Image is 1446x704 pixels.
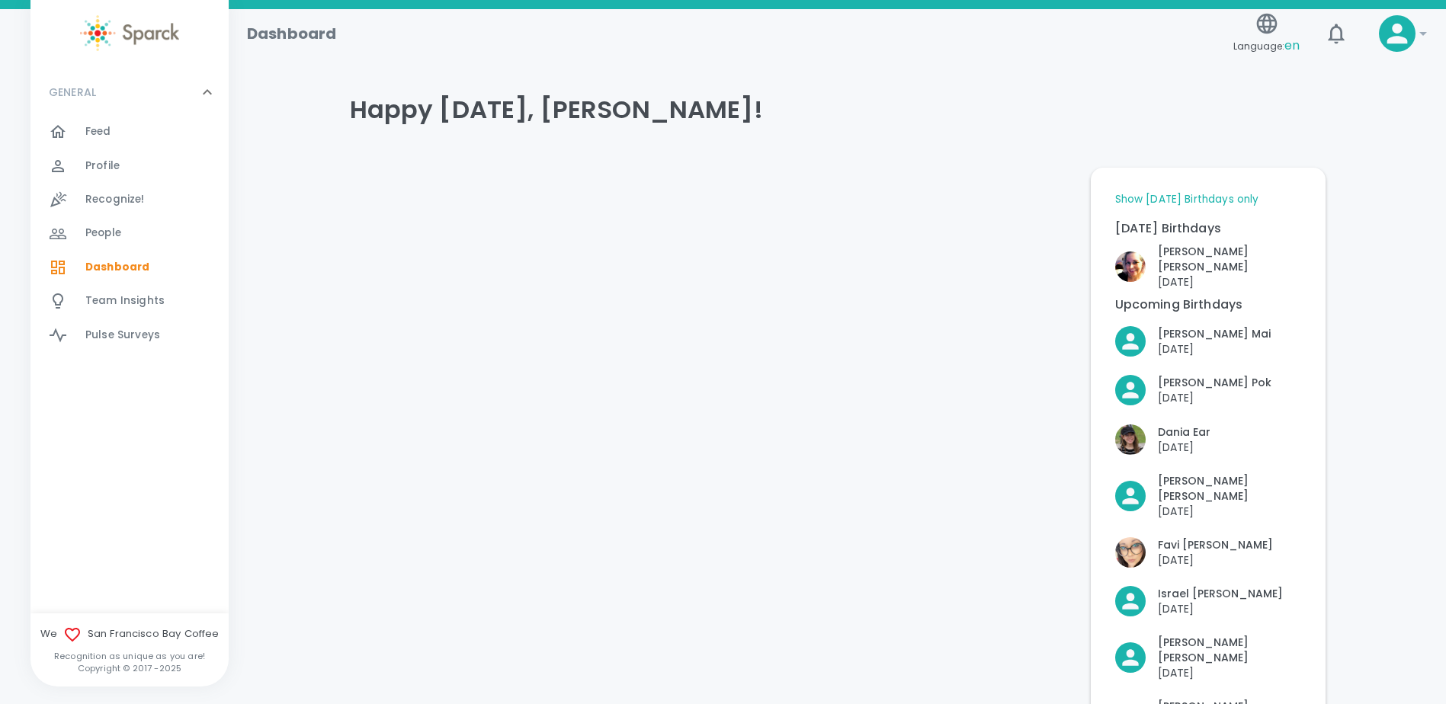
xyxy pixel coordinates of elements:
button: Click to Recognize! [1115,326,1271,357]
button: Language:en [1227,7,1306,61]
a: People [30,216,229,250]
p: Upcoming Birthdays [1115,296,1301,314]
button: Click to Recognize! [1115,473,1301,519]
button: Click to Recognize! [1115,537,1273,568]
h4: Happy [DATE], [PERSON_NAME]! [350,94,1326,125]
p: [DATE] [1158,665,1301,680]
p: GENERAL [49,85,96,100]
p: Dania Ear [1158,424,1210,440]
div: Click to Recognize! [1103,622,1301,680]
p: Israel [PERSON_NAME] [1158,586,1283,601]
button: Click to Recognize! [1115,244,1301,290]
p: [PERSON_NAME] [PERSON_NAME] [1158,635,1301,665]
span: Pulse Surveys [85,328,160,343]
span: en [1284,37,1300,54]
span: Profile [85,158,120,174]
img: Picture of Favi Ruiz [1115,537,1146,568]
p: [DATE] [1158,601,1283,616]
p: [DATE] [1158,504,1301,519]
div: GENERAL [30,115,229,358]
p: [PERSON_NAME] Mai [1158,326,1271,341]
div: Click to Recognize! [1103,525,1273,568]
p: [DATE] Birthdays [1115,219,1301,238]
p: Favi [PERSON_NAME] [1158,537,1273,552]
div: Click to Recognize! [1103,363,1271,405]
p: Recognition as unique as you are! [30,650,229,662]
p: [PERSON_NAME] Pok [1158,375,1271,390]
div: Click to Recognize! [1103,232,1301,290]
a: Recognize! [30,183,229,216]
a: Pulse Surveys [30,318,229,352]
p: [DATE] [1158,440,1210,455]
span: Team Insights [85,293,165,309]
span: Language: [1233,36,1300,56]
p: Copyright © 2017 - 2025 [30,662,229,674]
span: Dashboard [85,260,149,275]
span: Recognize! [85,192,145,207]
button: Click to Recognize! [1115,586,1283,616]
a: Feed [30,115,229,149]
img: Picture of Nikki Meeks [1115,251,1146,282]
p: [DATE] [1158,552,1273,568]
span: We San Francisco Bay Coffee [30,626,229,644]
h1: Dashboard [247,21,336,46]
a: Sparck logo [30,15,229,51]
div: Click to Recognize! [1103,461,1301,519]
p: [DATE] [1158,390,1271,405]
div: Click to Recognize! [1103,314,1271,357]
p: [PERSON_NAME] [PERSON_NAME] [1158,244,1301,274]
span: Feed [85,124,111,139]
p: [DATE] [1158,341,1271,357]
a: Team Insights [30,284,229,318]
div: Click to Recognize! [1103,574,1283,616]
div: Click to Recognize! [1103,412,1210,455]
img: Picture of Dania Ear [1115,424,1146,455]
button: Click to Recognize! [1115,635,1301,680]
button: Click to Recognize! [1115,375,1271,405]
a: Profile [30,149,229,183]
div: GENERAL [30,69,229,115]
span: People [85,226,121,241]
a: Dashboard [30,251,229,284]
button: Click to Recognize! [1115,424,1210,455]
p: [PERSON_NAME] [PERSON_NAME] [1158,473,1301,504]
p: [DATE] [1158,274,1301,290]
a: Show [DATE] Birthdays only [1115,192,1259,207]
img: Sparck logo [80,15,179,51]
